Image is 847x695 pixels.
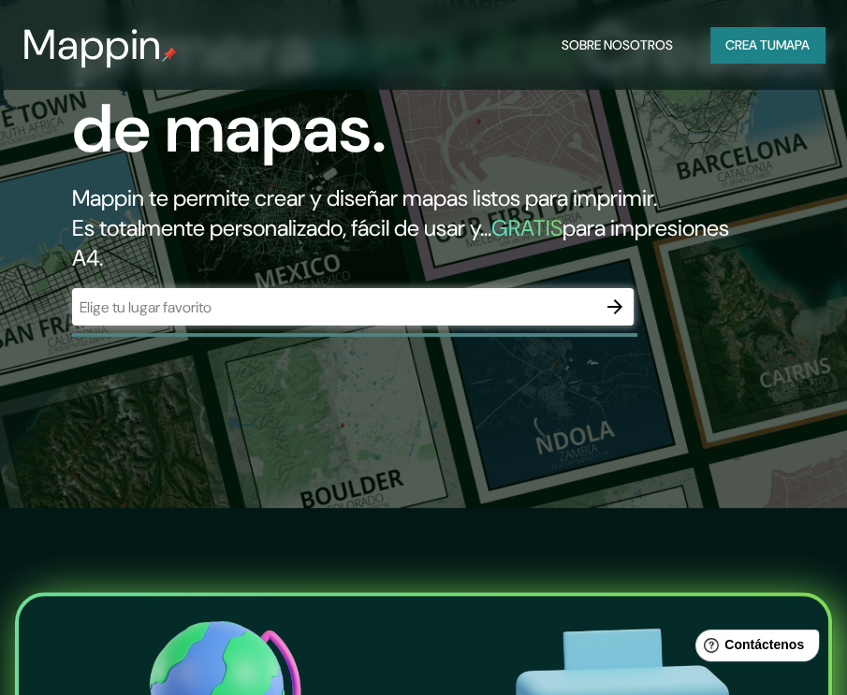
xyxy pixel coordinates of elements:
[72,297,596,318] input: Elige tu lugar favorito
[22,18,162,72] font: Mappin
[680,622,826,674] iframe: Lanzador de widgets de ayuda
[725,36,776,53] font: Crea tu
[776,36,810,53] font: mapa
[72,213,729,272] font: para impresiones A4.
[72,183,657,212] font: Mappin te permite crear y diseñar mapas listos para imprimir.
[710,27,825,63] button: Crea tumapa
[562,36,673,53] font: Sobre nosotros
[72,213,491,242] font: Es totalmente personalizado, fácil de usar y...
[162,47,177,62] img: pin de mapeo
[491,213,562,242] font: GRATIS
[554,27,680,63] button: Sobre nosotros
